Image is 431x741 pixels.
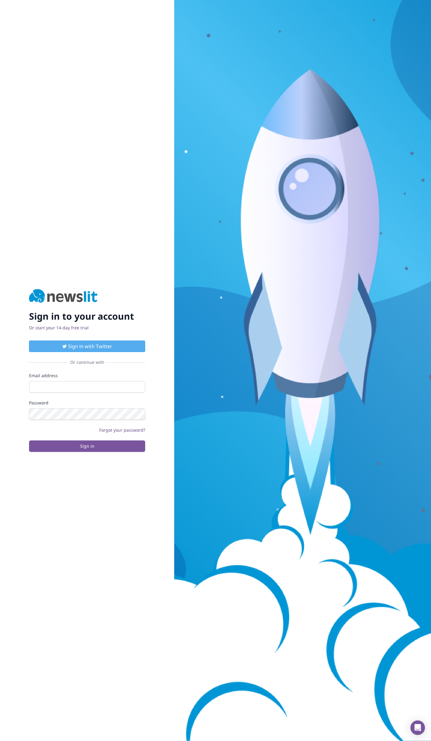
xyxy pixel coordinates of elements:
div: Open Intercom Messenger [410,720,425,735]
button: Sign in with Twitter [29,341,145,352]
span: Or continue with [68,359,107,365]
p: Or [29,325,145,331]
h2: Sign in to your account [29,311,145,322]
label: Password [29,400,145,406]
a: Forgot your password? [99,427,145,433]
a: start your 14-day free trial [35,325,89,331]
button: Sign in [29,440,145,452]
label: Email address [29,373,145,379]
img: Newslit [29,289,98,304]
